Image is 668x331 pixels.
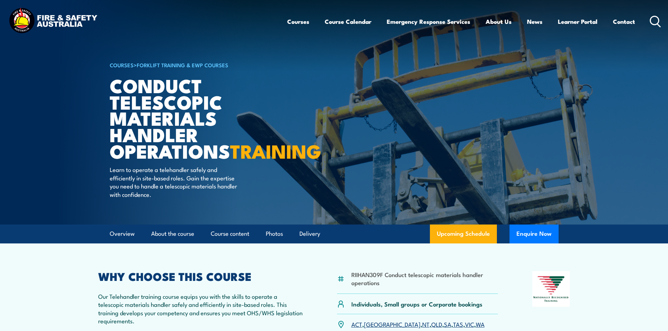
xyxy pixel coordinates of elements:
a: Photos [266,225,283,243]
a: Upcoming Schedule [430,225,497,243]
a: Courses [287,12,309,31]
p: , , , , , , , [351,320,485,328]
h2: WHY CHOOSE THIS COURSE [98,271,303,281]
strong: TRAINING [230,136,321,165]
h6: > [110,61,283,69]
a: Forklift Training & EWP Courses [137,61,228,69]
a: COURSES [110,61,134,69]
a: Course Calendar [325,12,371,31]
a: [GEOGRAPHIC_DATA] [364,320,420,328]
button: Enquire Now [510,225,559,243]
a: Delivery [299,225,320,243]
a: Emergency Response Services [387,12,470,31]
a: WA [476,320,485,328]
a: SA [444,320,451,328]
a: News [527,12,542,31]
p: Individuals, Small groups or Corporate bookings [351,300,483,308]
a: About the course [151,225,194,243]
a: VIC [465,320,474,328]
li: RIIHAN309F Conduct telescopic materials handler operations [351,270,498,287]
a: ACT [351,320,362,328]
a: Course content [211,225,249,243]
p: Our Telehandler training course equips you with the skills to operate a telescopic materials hand... [98,292,303,325]
a: TAS [453,320,463,328]
a: Learner Portal [558,12,598,31]
a: About Us [486,12,512,31]
a: Contact [613,12,635,31]
h1: Conduct Telescopic Materials Handler Operations [110,77,283,159]
a: NT [422,320,430,328]
p: Learn to operate a telehandler safely and efficiently in site-based roles. Gain the expertise you... [110,165,238,198]
img: Nationally Recognised Training logo. [532,271,570,307]
a: Overview [110,225,135,243]
a: QLD [431,320,442,328]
